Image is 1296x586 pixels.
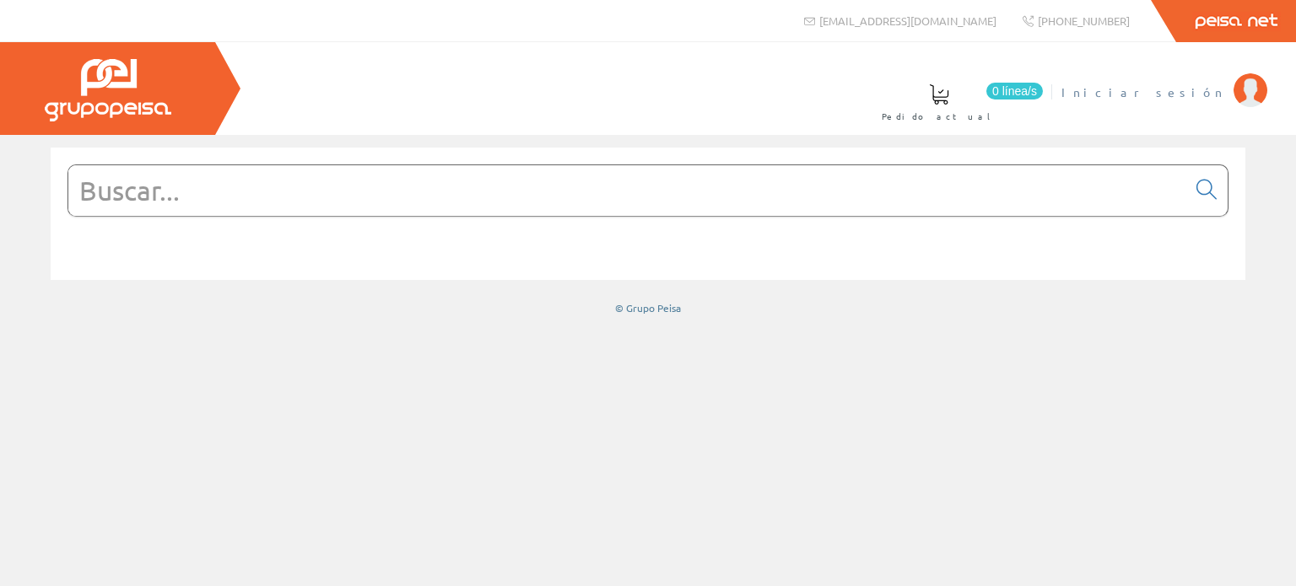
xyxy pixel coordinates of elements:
[68,165,1186,216] input: Buscar...
[1038,13,1130,28] span: [PHONE_NUMBER]
[819,13,996,28] span: [EMAIL_ADDRESS][DOMAIN_NAME]
[1061,83,1225,100] span: Iniciar sesión
[51,301,1245,315] div: © Grupo Peisa
[882,108,996,125] span: Pedido actual
[45,59,171,121] img: Grupo Peisa
[1061,70,1267,86] a: Iniciar sesión
[986,83,1043,99] span: 0 línea/s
